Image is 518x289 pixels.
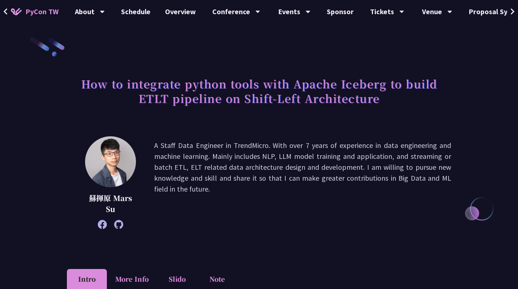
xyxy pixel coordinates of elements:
[85,136,136,187] img: 蘇揮原 Mars Su
[107,269,157,289] li: More Info
[25,6,59,17] span: PyCon TW
[85,193,136,214] p: 蘇揮原 Mars Su
[67,269,107,289] li: Intro
[11,8,22,15] img: Home icon of PyCon TW 2025
[154,140,451,225] p: A Staff Data Engineer in TrendMicro. With over 7 years of experience in data engineering and mach...
[4,3,66,21] a: PyCon TW
[157,269,197,289] li: Slido
[197,269,237,289] li: Note
[67,73,451,109] h1: How to integrate python tools with Apache Iceberg to build ETLT pipeline on Shift-Left Architecture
